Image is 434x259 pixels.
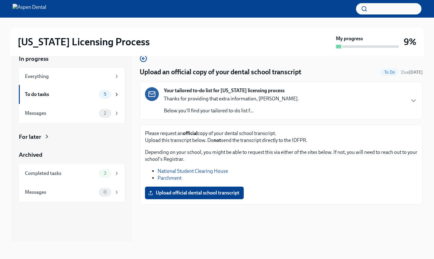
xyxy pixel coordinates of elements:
strong: not [214,137,221,143]
p: Please request an copy of your dental school transcript. Upload this transcript below. Do send th... [145,130,417,144]
a: Parchment [158,175,181,181]
div: Messages [25,110,96,117]
h2: [US_STATE] Licensing Process [18,36,150,48]
span: 0 [100,190,110,194]
h4: Upload an official copy of your dental school transcript [140,67,301,77]
span: 3 [100,171,110,176]
span: 2 [100,111,110,115]
img: Aspen Dental [13,4,46,14]
p: Below you'll find your tailored to-do list f... [164,107,299,114]
label: Upload official dental school transcript [145,187,244,199]
span: Upload official dental school transcript [149,190,239,196]
div: For later [19,133,41,141]
a: Messages0 [19,183,125,202]
a: Archived [19,151,125,159]
strong: My progress [336,35,363,42]
div: Completed tasks [25,170,96,177]
h3: 9% [404,36,416,48]
span: Due [401,70,423,75]
strong: [DATE] [409,70,423,75]
p: Depending on your school, you might be able to request this via either of the sites below. If not... [145,149,417,163]
span: 5 [100,92,110,97]
div: To do tasks [25,91,96,98]
div: Everything [25,73,111,80]
a: Everything [19,68,125,85]
p: Thanks for providing that extra information, [PERSON_NAME]. [164,95,299,102]
span: October 21st, 2025 09:00 [401,69,423,75]
a: National Student Clearing House [158,168,228,174]
strong: Your tailored to-do list for [US_STATE] licensing process [164,87,285,94]
span: To Do [381,70,398,75]
div: Messages [25,189,96,196]
a: In progress [19,55,125,63]
a: Messages2 [19,104,125,123]
a: Completed tasks3 [19,164,125,183]
strong: official [183,130,198,136]
a: To do tasks5 [19,85,125,104]
a: For later [19,133,125,141]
